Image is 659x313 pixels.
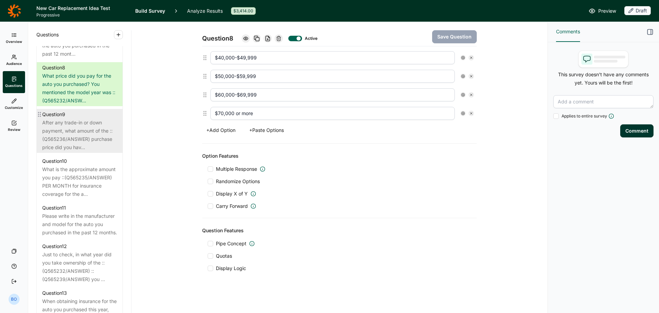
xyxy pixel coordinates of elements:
[469,111,474,116] div: Remove
[245,125,288,135] button: +Paste Options
[42,204,66,212] div: Question 11
[42,212,117,237] div: Please write in the manufacturer and model for the auto you purchased in the past 12 months.
[624,6,651,15] div: Draft
[469,55,474,60] div: Remove
[202,226,477,235] div: Question Features
[556,27,580,36] span: Comments
[42,119,117,152] div: After any trade-in or down payment, what amount of the ::(Q565236/ANSWER) purchase price did you ...
[37,202,123,238] a: Question11Please write in the manufacturer and model for the auto you purchased in the past 12 mo...
[42,165,117,198] div: What is the approximate amount you pay ::(Q565235/ANSWER) PER MONTH for insurance coverage for th...
[598,7,616,15] span: Preview
[432,30,477,43] button: Save Question
[3,93,25,115] a: Customize
[37,241,123,285] a: Question12Just to check, in what year did you take ownership of the ::(Q565232/ANSWER) ::(Q565239...
[620,124,654,137] button: Comment
[216,203,248,210] span: Carry Forward
[5,83,23,88] span: Questions
[460,55,466,60] div: Settings
[42,289,67,297] div: Question 13
[460,92,466,98] div: Settings
[202,34,233,43] span: Question 8
[216,190,248,197] span: Display X of Y
[216,240,246,247] span: Pipe Concept
[231,7,256,15] div: $3,414.00
[562,113,607,119] span: Applies to entire survey
[3,49,25,71] a: Audience
[589,7,616,15] a: Preview
[9,294,20,305] div: BO
[3,27,25,49] a: Overview
[37,109,123,153] a: Question9After any trade-in or down payment, what amount of the ::(Q565236/ANSWER) purchase price...
[202,125,240,135] button: +Add Option
[624,6,651,16] button: Draft
[3,71,25,93] a: Questions
[42,110,65,119] div: Question 9
[553,70,654,87] p: This survey doesn't have any comments yet. Yours will be the first!
[37,62,123,106] a: Question8What price did you pay for the auto you purchased? You mentioned the model year was ::(Q...
[469,74,474,79] div: Remove
[42,72,117,105] div: What price did you pay for the auto you purchased? You mentioned the model year was ::(Q565232/AN...
[469,92,474,98] div: Remove
[6,61,22,66] span: Audience
[42,242,67,250] div: Question 12
[460,74,466,79] div: Settings
[556,22,580,42] button: Comments
[5,105,23,110] span: Customize
[36,12,127,18] span: Progressive
[42,157,67,165] div: Question 10
[216,265,246,272] span: Display Logic
[216,253,232,259] span: Quotas
[213,178,260,185] span: Randomize Options
[202,152,477,160] div: Option Features
[275,34,283,43] div: Delete
[36,4,127,12] h1: New Car Replacement Idea Test
[42,64,65,72] div: Question 8
[3,115,25,137] a: Review
[8,127,20,132] span: Review
[42,250,117,283] div: Just to check, in what year did you take ownership of the ::(Q565232/ANSWER) ::(Q565239/ANSWER) y...
[36,31,59,39] span: Questions
[6,39,22,44] span: Overview
[305,36,316,41] div: Active
[37,156,123,200] a: Question10What is the approximate amount you pay ::(Q565235/ANSWER) PER MONTH for insurance cover...
[460,111,466,116] div: Settings
[216,166,257,172] span: Multiple Response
